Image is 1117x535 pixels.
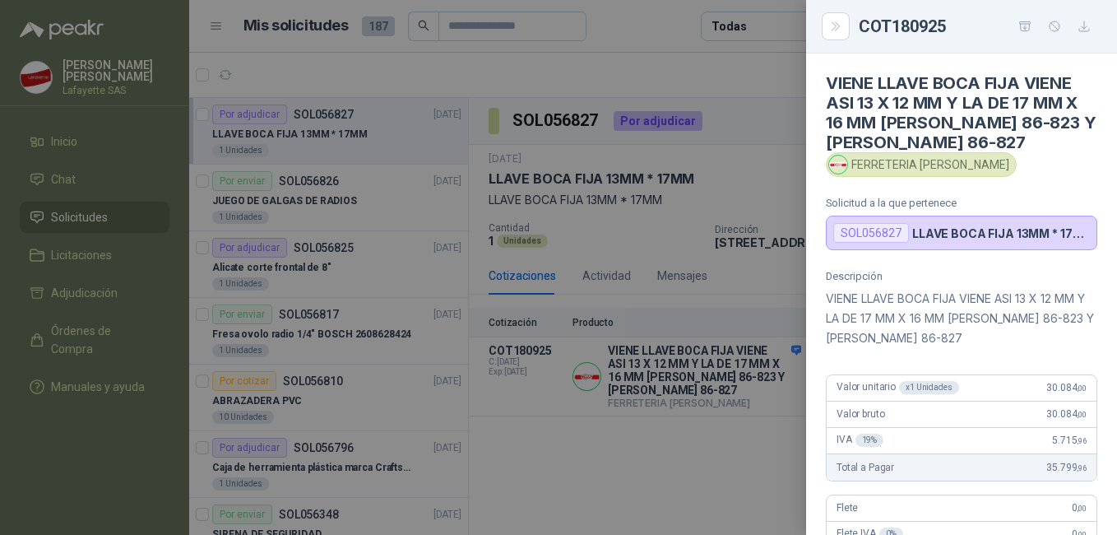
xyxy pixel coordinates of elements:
[833,223,909,243] div: SOL056827
[1077,384,1087,393] span: ,00
[1046,382,1087,393] span: 30.084
[1046,408,1087,420] span: 30.084
[826,289,1097,348] p: VIENE LLAVE BOCA FIJA VIENE ASI 13 X 12 MM Y LA DE 17 MM X 16 MM [PERSON_NAME] 86-823 Y [PERSON_N...
[837,462,894,473] span: Total a Pagar
[912,226,1090,240] p: LLAVE BOCA FIJA 13MM * 17MM
[829,156,847,174] img: Company Logo
[1072,502,1087,514] span: 0
[1052,435,1087,446] span: 5.715
[826,152,1017,177] div: FERRETERIA [PERSON_NAME]
[1077,436,1087,445] span: ,96
[837,502,858,514] span: Flete
[837,381,959,394] span: Valor unitario
[826,197,1097,209] p: Solicitud a la que pertenece
[837,408,884,420] span: Valor bruto
[826,270,1097,282] p: Descripción
[1077,410,1087,419] span: ,00
[1077,463,1087,472] span: ,96
[837,434,883,447] span: IVA
[1046,462,1087,473] span: 35.799
[1077,504,1087,513] span: ,00
[826,16,846,36] button: Close
[826,73,1097,152] h4: VIENE LLAVE BOCA FIJA VIENE ASI 13 X 12 MM Y LA DE 17 MM X 16 MM [PERSON_NAME] 86-823 Y [PERSON_N...
[859,13,1097,40] div: COT180925
[855,434,884,447] div: 19 %
[899,381,959,394] div: x 1 Unidades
